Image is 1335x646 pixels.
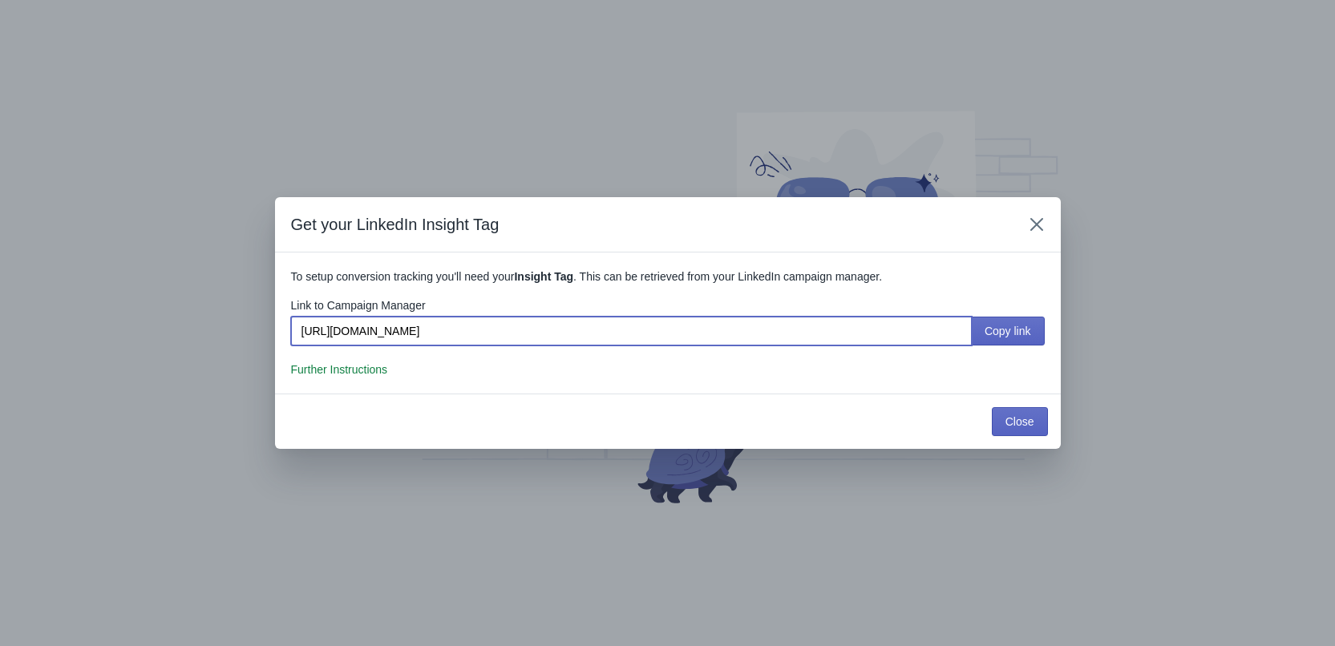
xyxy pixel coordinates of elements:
[291,363,388,376] span: Further Instructions
[985,325,1031,337] span: Copy link
[514,270,573,283] b: Insight Tag
[291,297,426,313] label: Link to Campaign Manager
[291,268,1045,285] p: To setup conversion tracking you'll need your . This can be retrieved from your LinkedIn campaign...
[291,213,1006,236] h2: Get your LinkedIn Insight Tag
[1005,415,1034,428] span: Close
[1022,210,1051,239] button: Close
[971,317,1045,345] button: Copy link
[992,407,1048,436] button: Close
